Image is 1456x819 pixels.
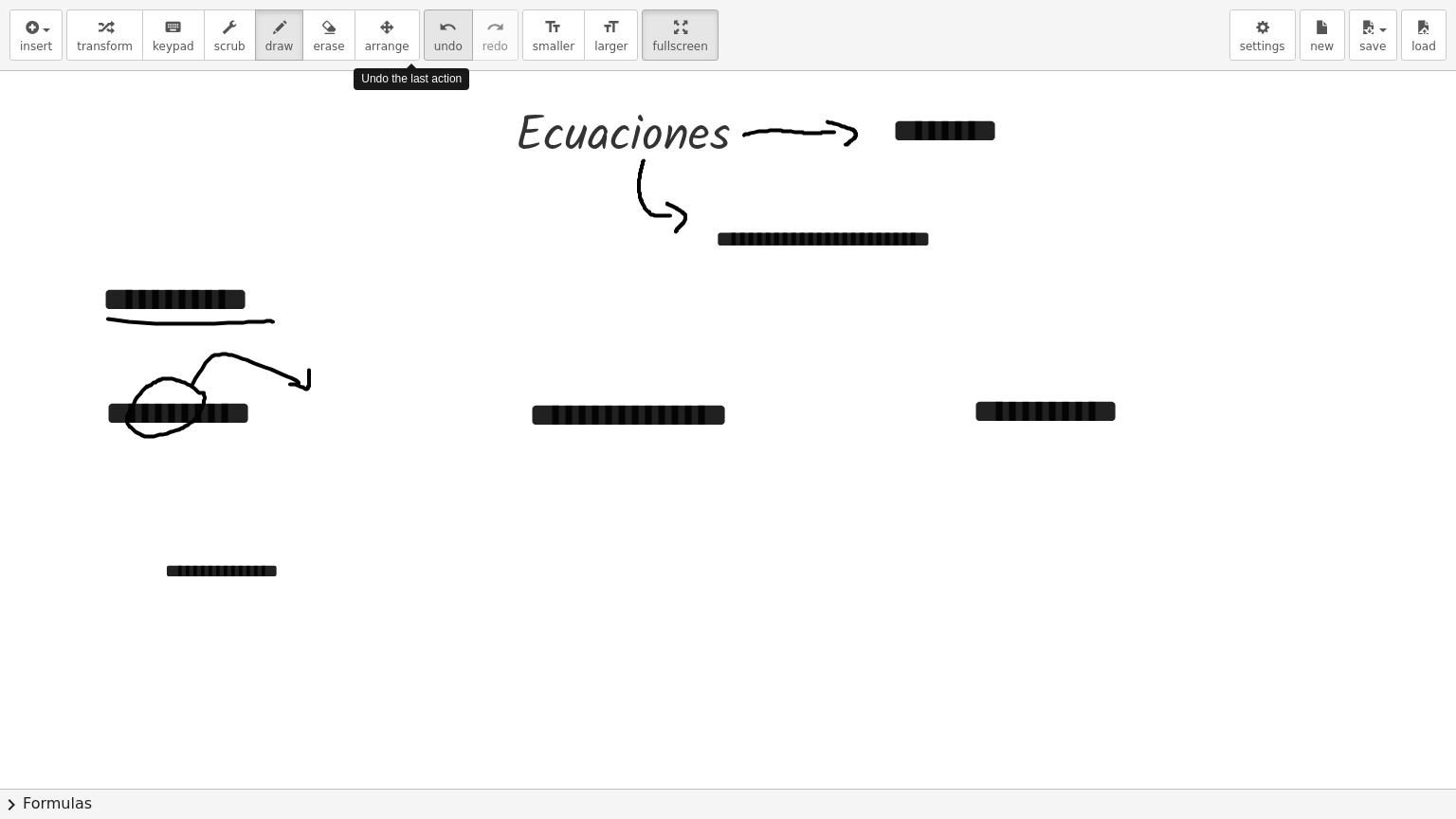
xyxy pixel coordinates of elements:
button: settings [1229,9,1296,61]
button: transform [66,9,143,61]
span: redo [482,40,508,53]
button: scrub [204,9,256,61]
span: load [1411,40,1436,53]
i: format_size [544,16,562,39]
span: smaller [533,40,574,53]
i: keyboard [164,16,182,39]
span: arrange [365,40,409,53]
span: scrub [214,40,246,53]
span: save [1359,40,1386,53]
span: fullscreen [652,40,707,53]
button: format_sizesmaller [522,9,585,61]
span: keypad [153,40,194,53]
span: transform [77,40,133,53]
span: erase [313,40,344,53]
span: settings [1240,40,1285,53]
span: draw [265,40,294,53]
button: format_sizelarger [584,9,638,61]
div: Undo the last action [354,68,469,90]
button: insert [9,9,63,61]
i: redo [486,16,504,39]
button: new [1300,9,1345,61]
button: erase [302,9,355,61]
i: undo [439,16,457,39]
span: new [1310,40,1334,53]
button: undoundo [424,9,473,61]
button: redoredo [472,9,519,61]
button: fullscreen [642,9,718,61]
button: save [1349,9,1397,61]
i: format_size [602,16,620,39]
span: insert [20,40,52,53]
button: arrange [355,9,420,61]
button: keyboardkeypad [142,9,205,61]
button: load [1401,9,1447,61]
span: undo [434,40,463,53]
button: draw [255,9,304,61]
span: larger [594,40,628,53]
